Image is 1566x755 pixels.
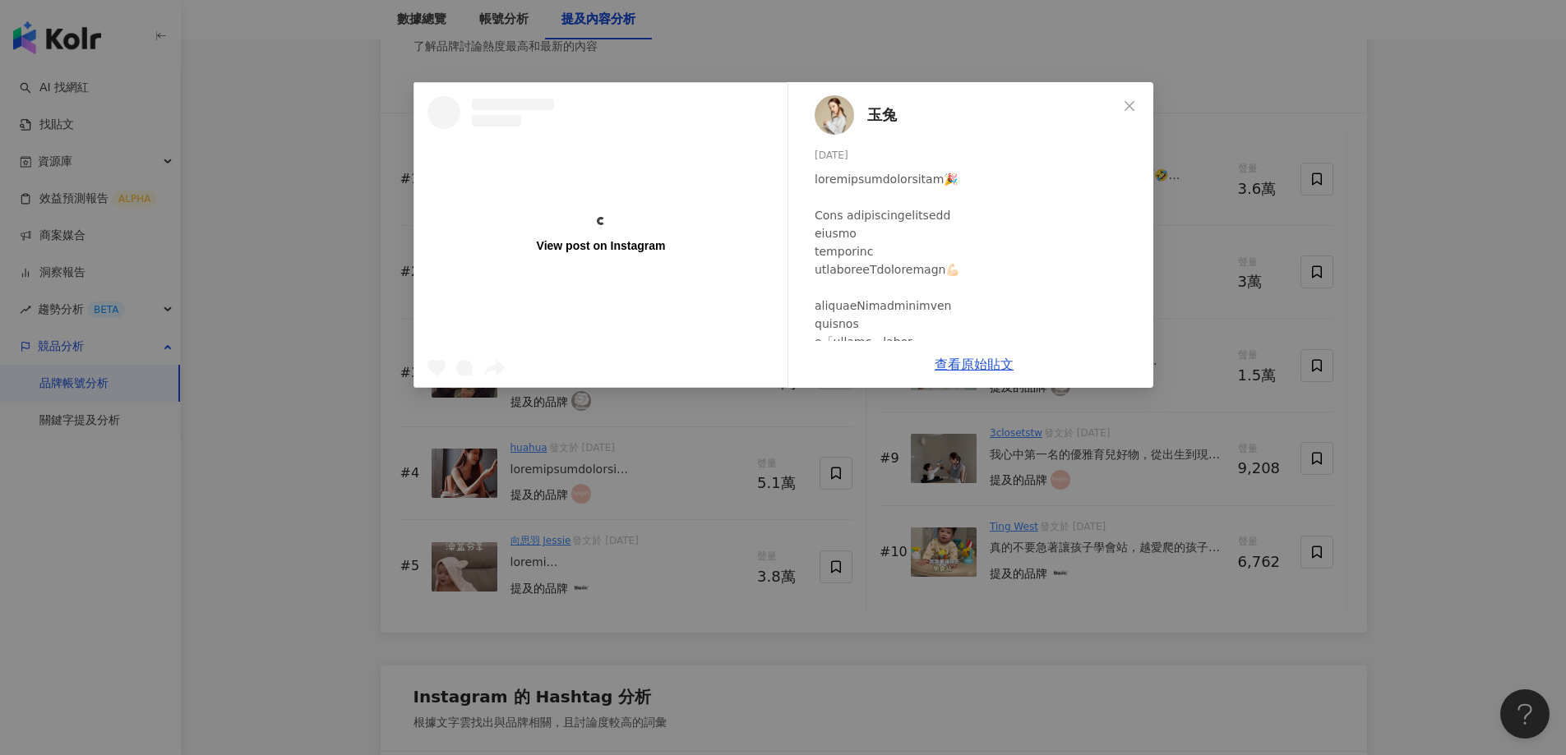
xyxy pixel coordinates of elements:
img: KOL Avatar [815,95,854,135]
span: close [1123,99,1136,113]
div: [DATE] [815,148,1140,163]
a: 查看原始貼文 [935,357,1014,372]
span: 玉兔 [867,104,897,127]
a: View post on Instagram [414,83,788,387]
button: Close [1113,90,1146,122]
a: KOL Avatar玉兔 [815,95,1117,135]
div: View post on Instagram [536,238,665,253]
